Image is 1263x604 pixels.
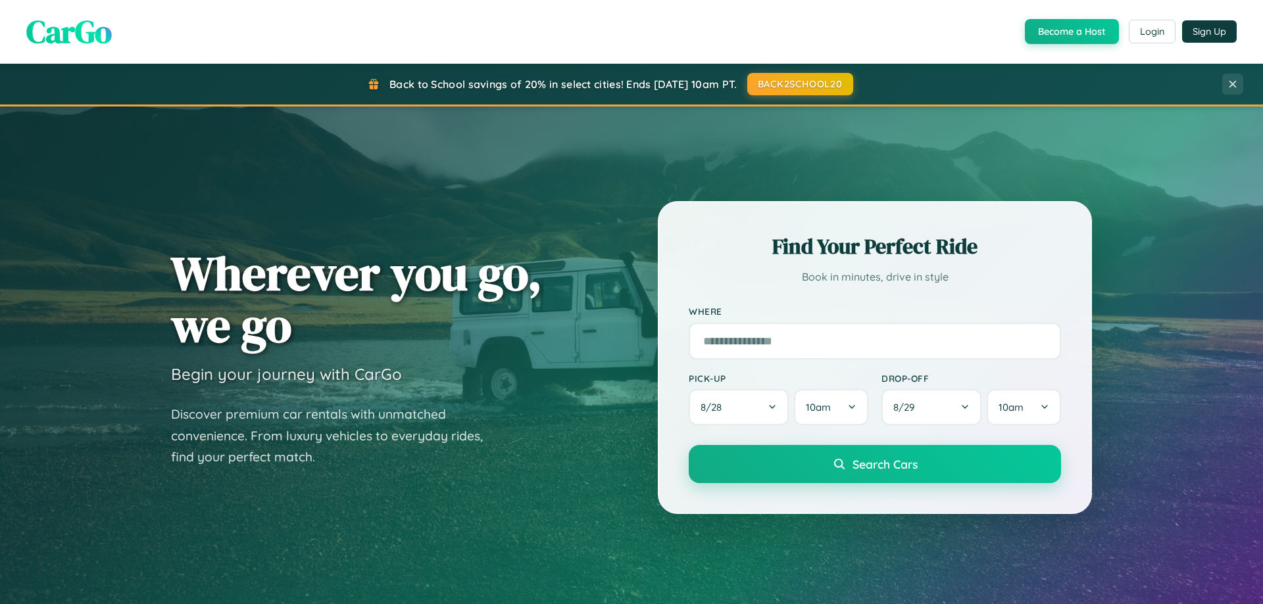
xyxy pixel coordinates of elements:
span: 10am [999,401,1024,413]
span: 10am [806,401,831,413]
h2: Find Your Perfect Ride [689,232,1061,261]
button: Search Cars [689,445,1061,483]
button: 10am [794,389,868,425]
button: 8/28 [689,389,789,425]
label: Pick-up [689,373,868,384]
button: Become a Host [1025,19,1119,44]
button: Sign Up [1182,20,1237,43]
button: 10am [987,389,1061,425]
button: Login [1129,20,1176,43]
label: Where [689,306,1061,317]
button: 8/29 [881,389,981,425]
span: 8 / 28 [701,401,728,413]
h3: Begin your journey with CarGo [171,364,402,384]
p: Book in minutes, drive in style [689,267,1061,287]
span: Search Cars [853,457,918,471]
span: 8 / 29 [893,401,921,413]
p: Discover premium car rentals with unmatched convenience. From luxury vehicles to everyday rides, ... [171,404,500,468]
span: Back to School savings of 20% in select cities! Ends [DATE] 10am PT. [389,78,737,91]
span: CarGo [26,10,112,53]
button: BACK2SCHOOL20 [747,73,853,95]
h1: Wherever you go, we go [171,247,542,351]
label: Drop-off [881,373,1061,384]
